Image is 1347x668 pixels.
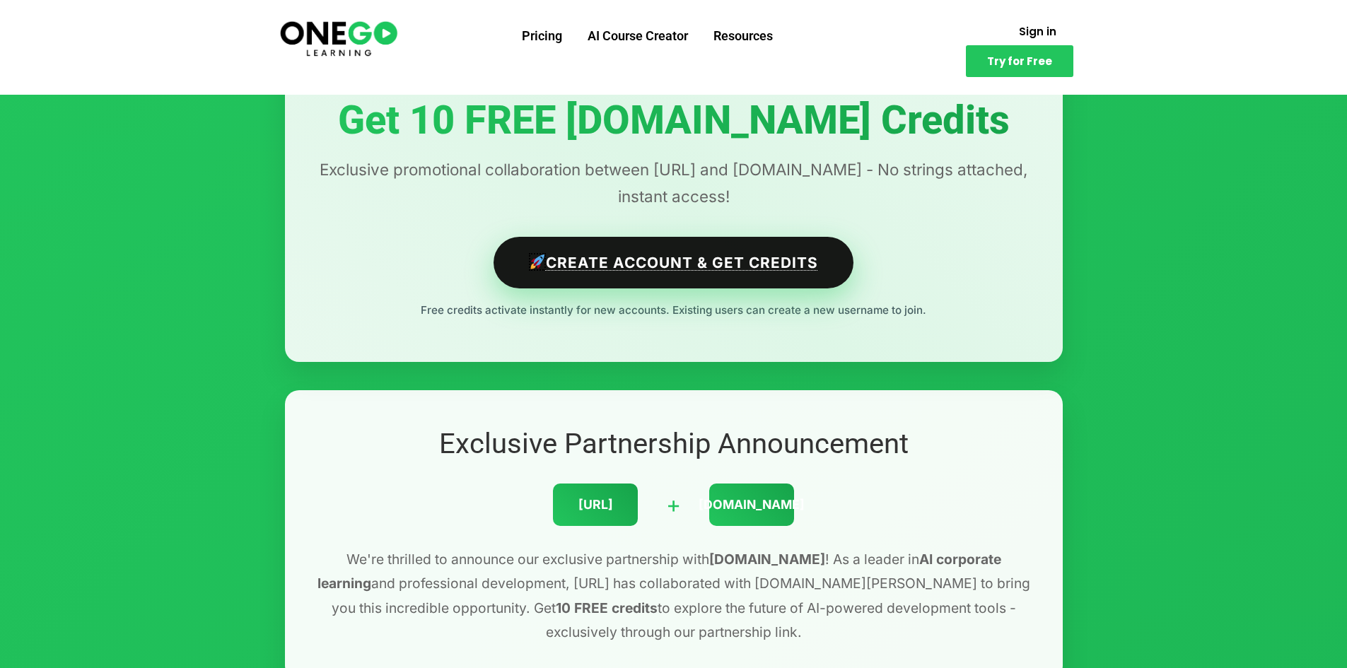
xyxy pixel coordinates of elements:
[553,484,638,526] div: [URL]
[494,237,853,288] a: Create Account & Get Credits
[313,426,1034,462] h2: Exclusive Partnership Announcement
[313,99,1034,143] h1: Get 10 FREE [DOMAIN_NAME] Credits
[666,486,681,522] div: +
[556,599,658,616] strong: 10 FREE credits
[966,45,1073,77] a: Try for Free
[313,301,1034,320] p: Free credits activate instantly for new accounts. Existing users can create a new username to join.
[1019,26,1056,37] span: Sign in
[575,18,701,54] a: AI Course Creator
[530,254,545,269] img: 🚀
[313,156,1034,210] p: Exclusive promotional collaboration between [URL] and [DOMAIN_NAME] - No strings attached, instan...
[313,547,1034,645] p: We're thrilled to announce our exclusive partnership with ! As a leader in and professional devel...
[987,56,1052,66] span: Try for Free
[709,551,825,568] strong: [DOMAIN_NAME]
[509,18,575,54] a: Pricing
[1002,18,1073,45] a: Sign in
[701,18,786,54] a: Resources
[709,484,794,526] div: [DOMAIN_NAME]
